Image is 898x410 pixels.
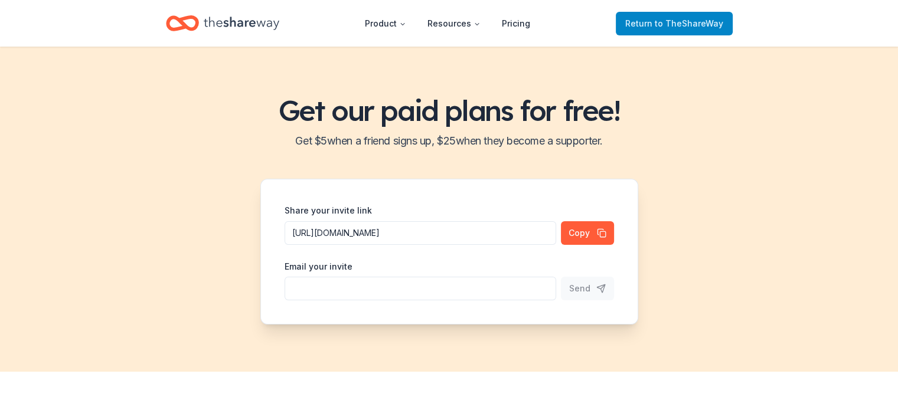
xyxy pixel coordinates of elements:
span: Return [625,17,723,31]
button: Product [355,12,416,35]
a: Returnto TheShareWay [616,12,733,35]
button: Resources [418,12,490,35]
nav: Main [355,9,540,37]
label: Share your invite link [285,205,372,217]
label: Email your invite [285,261,352,273]
span: to TheShareWay [655,18,723,28]
a: Home [166,9,279,37]
h2: Get $ 5 when a friend signs up, $ 25 when they become a supporter. [14,132,884,150]
a: Pricing [492,12,540,35]
button: Copy [561,221,614,245]
h1: Get our paid plans for free! [14,94,884,127]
